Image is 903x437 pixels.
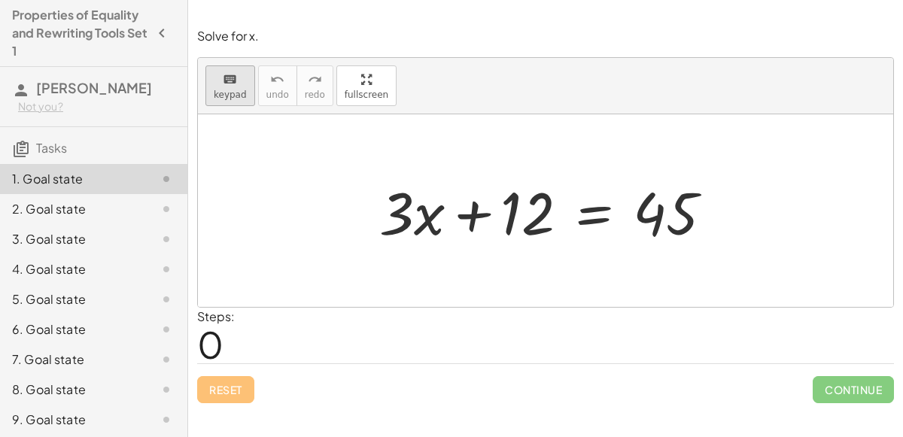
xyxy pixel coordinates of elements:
i: Task not started. [157,381,175,399]
i: Task not started. [157,170,175,188]
h4: Properties of Equality and Rewriting Tools Set 1 [12,6,148,60]
span: fullscreen [345,90,388,100]
div: 1. Goal state [12,170,133,188]
span: Tasks [36,140,67,156]
i: Task not started. [157,320,175,338]
span: undo [266,90,289,100]
div: 7. Goal state [12,351,133,369]
div: 2. Goal state [12,200,133,218]
i: Task not started. [157,290,175,308]
button: keyboardkeypad [205,65,255,106]
div: 9. Goal state [12,411,133,429]
i: Task not started. [157,260,175,278]
span: 0 [197,321,223,367]
i: Task not started. [157,411,175,429]
i: Task not started. [157,230,175,248]
label: Steps: [197,308,235,324]
p: Solve for x. [197,28,894,45]
div: 5. Goal state [12,290,133,308]
i: redo [308,71,322,89]
div: 4. Goal state [12,260,133,278]
div: 3. Goal state [12,230,133,248]
span: redo [305,90,325,100]
span: keypad [214,90,247,100]
button: redoredo [296,65,333,106]
div: 6. Goal state [12,320,133,338]
div: Not you? [18,99,175,114]
div: 8. Goal state [12,381,133,399]
i: Task not started. [157,200,175,218]
i: undo [270,71,284,89]
button: fullscreen [336,65,397,106]
button: undoundo [258,65,297,106]
i: Task not started. [157,351,175,369]
i: keyboard [223,71,237,89]
span: [PERSON_NAME] [36,79,152,96]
